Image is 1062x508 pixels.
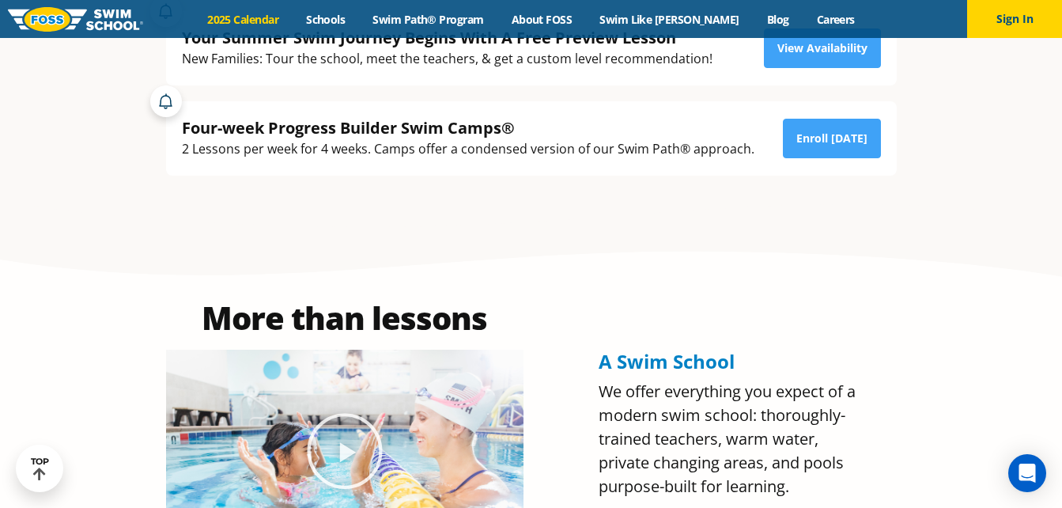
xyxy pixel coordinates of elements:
div: Four-week Progress Builder Swim Camps® [182,117,754,138]
span: We offer everything you expect of a modern swim school: thoroughly-trained teachers, warm water, ... [599,381,856,497]
a: Swim Like [PERSON_NAME] [586,12,754,27]
div: New Families: Tour the school, meet the teachers, & get a custom level recommendation! [182,48,712,70]
a: Careers [803,12,868,27]
a: Schools [293,12,359,27]
div: 2 Lessons per week for 4 weeks. Camps offer a condensed version of our Swim Path® approach. [182,138,754,160]
a: Swim Path® Program [359,12,497,27]
a: Enroll [DATE] [783,119,881,158]
a: View Availability [764,28,881,68]
div: TOP [31,457,49,481]
a: Blog [753,12,803,27]
span: A Swim School [599,348,735,374]
a: About FOSS [497,12,586,27]
div: Open Intercom Messenger [1008,454,1046,492]
div: Play Video about Olympian Regan Smith, FOSS [305,411,384,491]
img: FOSS Swim School Logo [8,7,143,32]
a: 2025 Calendar [194,12,293,27]
h2: More than lessons [166,302,523,334]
